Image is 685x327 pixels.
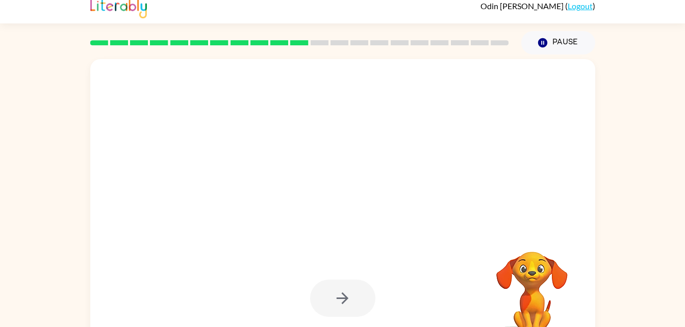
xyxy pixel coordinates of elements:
span: Odin [PERSON_NAME] [480,1,565,11]
a: Logout [568,1,593,11]
div: ( ) [480,1,595,11]
button: Pause [521,31,595,54]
